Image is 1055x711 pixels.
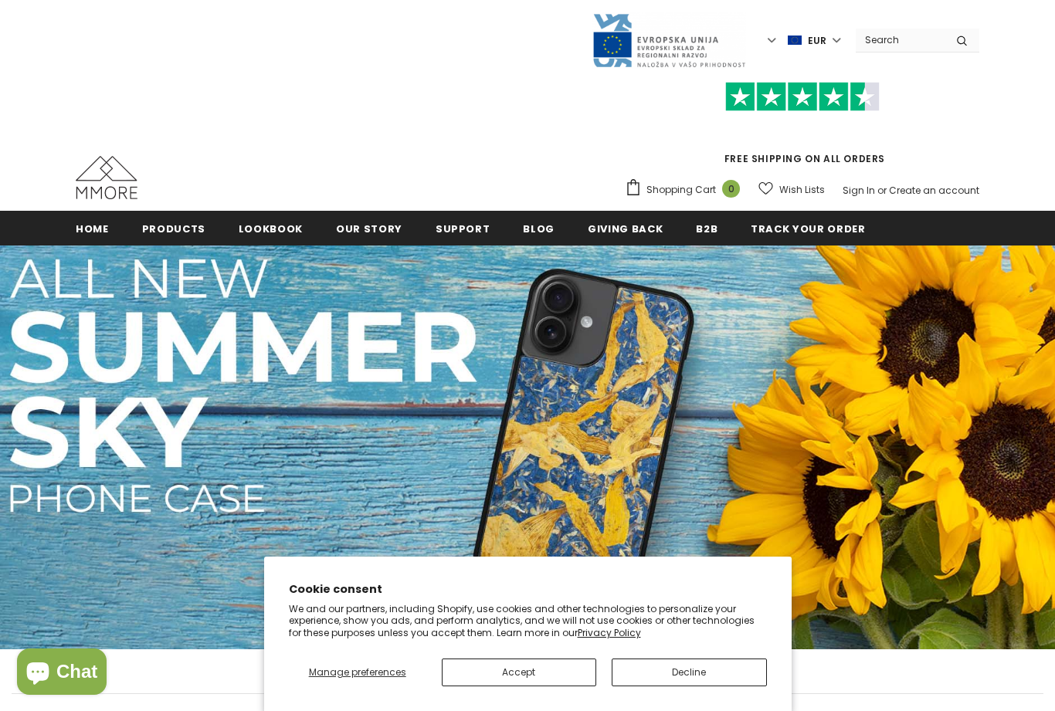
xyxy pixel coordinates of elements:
span: Giving back [588,222,663,236]
button: Decline [612,659,766,686]
span: EUR [808,33,826,49]
a: Track your order [751,211,865,245]
span: support [436,222,490,236]
img: Javni Razpis [592,12,746,69]
span: or [877,184,887,197]
a: Shopping Cart 0 [625,178,748,201]
a: Home [76,211,109,245]
button: Accept [442,659,596,686]
span: Manage preferences [309,665,406,679]
a: Lookbook [239,211,303,245]
a: Create an account [889,184,979,197]
span: Blog [523,222,555,236]
iframe: Customer reviews powered by Trustpilot [625,111,979,151]
span: Track your order [751,222,865,236]
a: Javni Razpis [592,33,746,46]
a: Products [142,211,205,245]
span: Products [142,222,205,236]
a: B2B [696,211,717,245]
span: Home [76,222,109,236]
span: FREE SHIPPING ON ALL ORDERS [625,89,979,165]
h2: Cookie consent [289,581,767,598]
a: Privacy Policy [578,626,641,639]
a: Sign In [843,184,875,197]
img: MMORE Cases [76,156,137,199]
span: Our Story [336,222,402,236]
span: Shopping Cart [646,182,716,198]
span: Lookbook [239,222,303,236]
a: Wish Lists [758,176,825,203]
span: 0 [722,180,740,198]
input: Search Site [856,29,945,51]
span: Wish Lists [779,182,825,198]
a: Giving back [588,211,663,245]
img: Trust Pilot Stars [725,82,880,112]
a: Our Story [336,211,402,245]
p: We and our partners, including Shopify, use cookies and other technologies to personalize your ex... [289,603,767,639]
a: Blog [523,211,555,245]
a: support [436,211,490,245]
inbox-online-store-chat: Shopify online store chat [12,648,111,699]
span: B2B [696,222,717,236]
button: Manage preferences [289,659,426,686]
